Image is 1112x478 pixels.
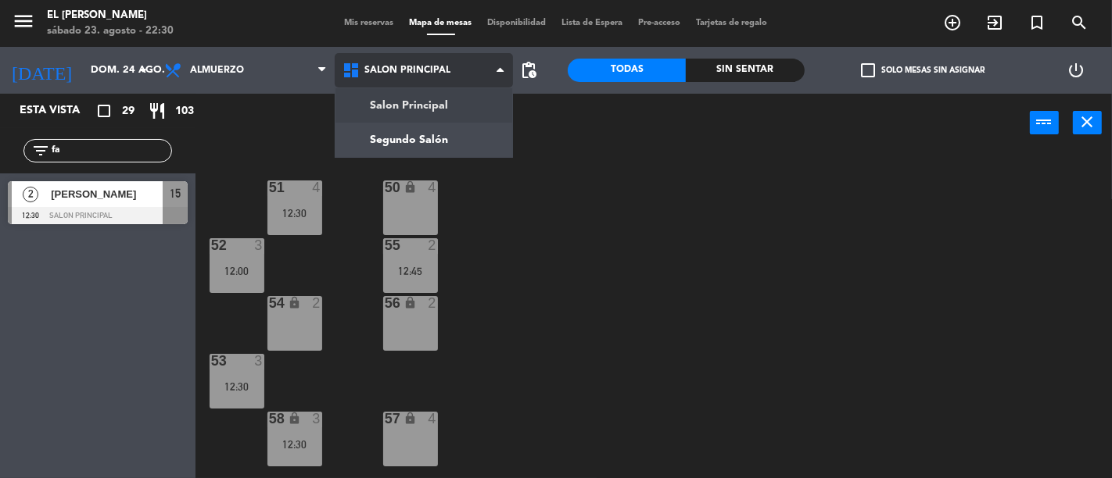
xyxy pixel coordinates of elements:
div: Esta vista [8,102,113,120]
div: El [PERSON_NAME] [47,8,174,23]
span: Tarjetas de regalo [689,19,776,27]
span: Mapa de mesas [402,19,480,27]
div: 12:45 [383,266,438,276]
i: close [1078,112,1097,131]
div: 53 [211,354,212,368]
div: 12:30 [267,208,322,219]
i: lock [288,412,301,425]
span: 29 [122,102,135,120]
span: Disponibilidad [480,19,554,27]
div: 2 [428,296,437,310]
div: sábado 23. agosto - 22:30 [47,23,174,39]
div: 52 [211,238,212,252]
button: menu [12,9,35,38]
div: 12:00 [210,266,264,276]
span: 103 [175,102,194,120]
div: 3 [312,412,321,426]
i: add_circle_outline [943,13,962,32]
div: Sin sentar [686,59,804,82]
span: 2 [23,187,38,202]
div: 3 [254,238,264,252]
a: Segundo Salón [335,123,512,157]
i: power_input [1035,112,1054,131]
i: power_settings_new [1067,61,1086,80]
button: power_input [1030,111,1059,134]
i: filter_list [31,141,50,160]
span: [PERSON_NAME] [51,186,163,202]
div: Todas [568,59,686,82]
div: 3 [254,354,264,368]
label: Solo mesas sin asignar [861,63,985,77]
div: 51 [269,180,270,194]
div: 2 [312,296,321,310]
span: Mis reservas [337,19,402,27]
span: Salon Principal [364,65,450,76]
div: 4 [428,412,437,426]
input: Filtrar por nombre... [50,142,171,159]
div: 4 [428,180,437,194]
div: 12:30 [267,439,322,450]
div: 12:30 [210,381,264,392]
i: lock [404,412,417,425]
span: Lista de Espera [554,19,631,27]
i: menu [12,9,35,33]
i: lock [288,296,301,309]
i: arrow_drop_down [134,61,152,80]
span: pending_actions [519,61,538,80]
i: search [1070,13,1089,32]
div: 54 [269,296,270,310]
i: restaurant [148,102,167,120]
i: lock [404,180,417,194]
button: close [1073,111,1102,134]
div: 4 [312,180,321,194]
i: exit_to_app [985,13,1004,32]
i: crop_square [95,102,113,120]
span: 15 [170,184,181,203]
span: Pre-acceso [631,19,689,27]
div: 58 [269,412,270,426]
a: Salon Principal [335,88,512,123]
span: Almuerzo [190,65,244,76]
div: 2 [428,238,437,252]
i: lock [404,296,417,309]
i: turned_in_not [1028,13,1046,32]
span: check_box_outline_blank [861,63,875,77]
